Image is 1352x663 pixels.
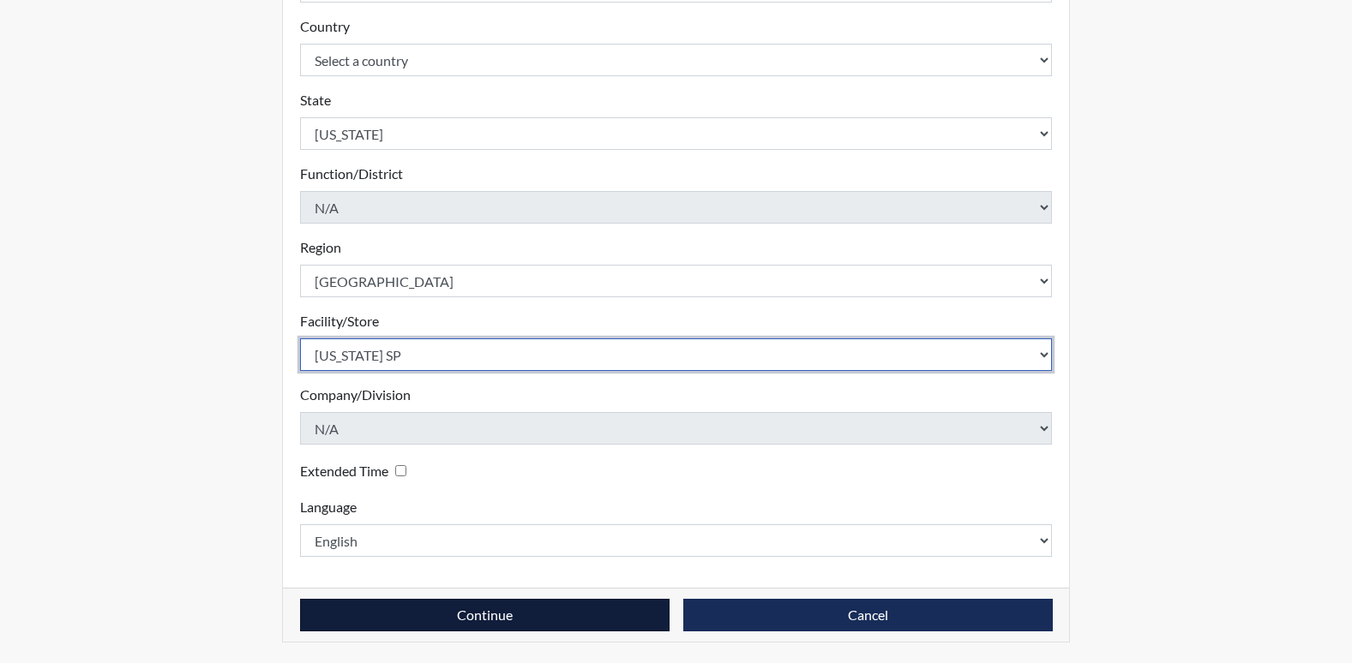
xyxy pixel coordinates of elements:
[300,599,670,631] button: Continue
[300,16,350,37] label: Country
[300,458,413,483] div: Checking this box will provide the interviewee with an accomodation of extra time to answer each ...
[300,311,379,331] label: Facility/Store
[683,599,1053,631] button: Cancel
[300,497,357,517] label: Language
[300,385,411,405] label: Company/Division
[300,461,388,481] label: Extended Time
[300,164,403,184] label: Function/District
[300,90,331,110] label: State
[300,237,341,258] label: Region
